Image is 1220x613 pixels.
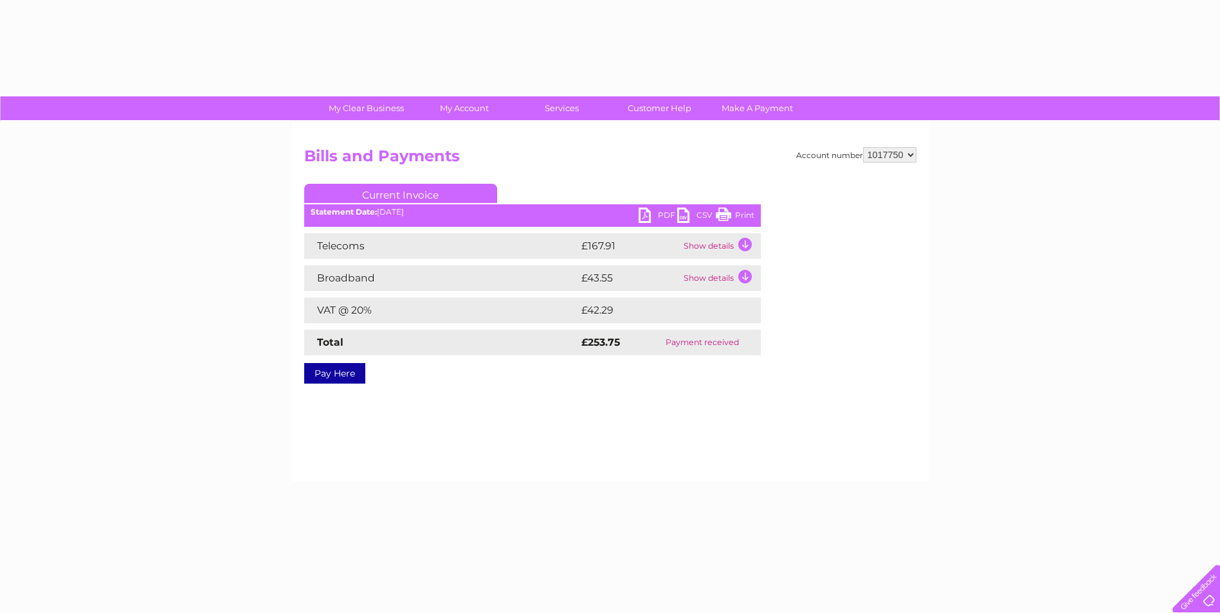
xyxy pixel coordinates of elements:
div: Account number [796,147,916,163]
a: Make A Payment [704,96,810,120]
td: £167.91 [578,233,680,259]
a: Current Invoice [304,184,497,203]
td: Telecoms [304,233,578,259]
a: CSV [677,208,716,226]
b: Statement Date: [311,207,377,217]
div: [DATE] [304,208,761,217]
a: Services [509,96,615,120]
a: Customer Help [606,96,713,120]
a: PDF [639,208,677,226]
td: VAT @ 20% [304,298,578,323]
td: Payment received [644,330,761,355]
td: £43.55 [578,265,680,291]
h2: Bills and Payments [304,147,916,172]
td: Show details [680,265,761,291]
a: Pay Here [304,363,365,384]
td: £42.29 [578,298,734,323]
a: My Clear Business [313,96,419,120]
a: Print [716,208,754,226]
td: Show details [680,233,761,259]
a: My Account [411,96,517,120]
td: Broadband [304,265,578,291]
strong: Total [317,336,343,348]
strong: £253.75 [581,336,620,348]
